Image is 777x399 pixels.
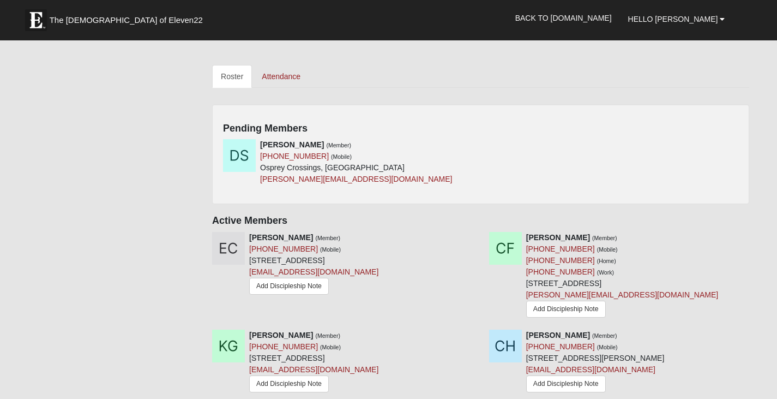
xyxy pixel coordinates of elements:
a: Hello [PERSON_NAME] [620,5,733,33]
a: [EMAIL_ADDRESS][DOMAIN_NAME] [249,365,378,374]
strong: [PERSON_NAME] [526,331,590,340]
div: [STREET_ADDRESS] [249,330,378,395]
span: The [DEMOGRAPHIC_DATA] of Eleven22 [50,15,203,26]
strong: [PERSON_NAME] [249,331,313,340]
a: Add Discipleship Note [526,376,606,392]
a: [PHONE_NUMBER] [526,342,595,351]
small: (Member) [592,235,617,241]
strong: [PERSON_NAME] [526,233,590,242]
small: (Member) [315,235,340,241]
small: (Member) [326,142,351,148]
small: (Member) [592,332,617,339]
a: [PHONE_NUMBER] [526,245,595,253]
strong: [PERSON_NAME] [260,140,324,149]
small: (Mobile) [320,246,341,253]
a: [EMAIL_ADDRESS][DOMAIN_NAME] [526,365,655,374]
a: Add Discipleship Note [526,301,606,318]
a: Attendance [253,65,309,88]
a: [PHONE_NUMBER] [526,256,595,265]
small: (Member) [315,332,340,339]
div: [STREET_ADDRESS] [526,232,718,321]
a: [EMAIL_ADDRESS][DOMAIN_NAME] [249,267,378,276]
small: (Mobile) [597,344,618,350]
a: [PHONE_NUMBER] [249,245,318,253]
span: Hello [PERSON_NAME] [628,15,718,23]
a: [PERSON_NAME][EMAIL_ADDRESS][DOMAIN_NAME] [260,175,452,183]
div: [STREET_ADDRESS][PERSON_NAME] [526,330,665,395]
small: (Work) [597,269,614,276]
small: (Mobile) [320,344,341,350]
a: Roster [212,65,252,88]
div: [STREET_ADDRESS] [249,232,378,297]
a: Back to [DOMAIN_NAME] [507,4,620,32]
strong: [PERSON_NAME] [249,233,313,242]
small: (Mobile) [597,246,618,253]
a: [PHONE_NUMBER] [526,267,595,276]
a: [PHONE_NUMBER] [260,152,329,160]
small: (Mobile) [331,153,352,160]
a: [PHONE_NUMBER] [249,342,318,351]
a: Add Discipleship Note [249,376,329,392]
small: (Home) [597,258,616,264]
a: [PERSON_NAME][EMAIL_ADDRESS][DOMAIN_NAME] [526,290,718,299]
img: Eleven22 logo [25,9,47,31]
a: The [DEMOGRAPHIC_DATA] of Eleven22 [20,4,238,31]
h4: Pending Members [223,123,738,135]
a: Add Discipleship Note [249,278,329,295]
h4: Active Members [212,215,749,227]
div: Osprey Crossings, [GEOGRAPHIC_DATA] [260,139,452,185]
